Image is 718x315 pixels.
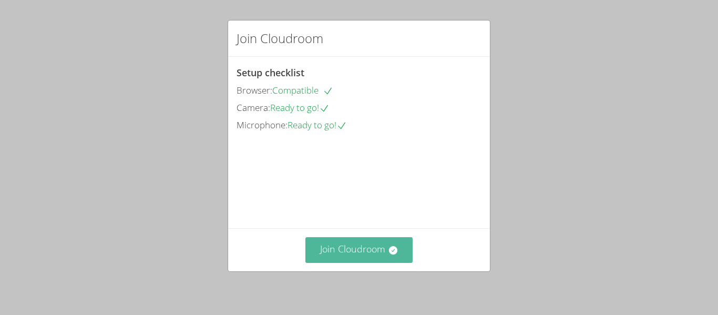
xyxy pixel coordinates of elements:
span: Setup checklist [237,66,304,79]
button: Join Cloudroom [305,237,413,263]
h2: Join Cloudroom [237,29,323,48]
span: Ready to go! [270,101,330,114]
span: Camera: [237,101,270,114]
span: Compatible [272,84,333,96]
span: Microphone: [237,119,288,131]
span: Browser: [237,84,272,96]
span: Ready to go! [288,119,347,131]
